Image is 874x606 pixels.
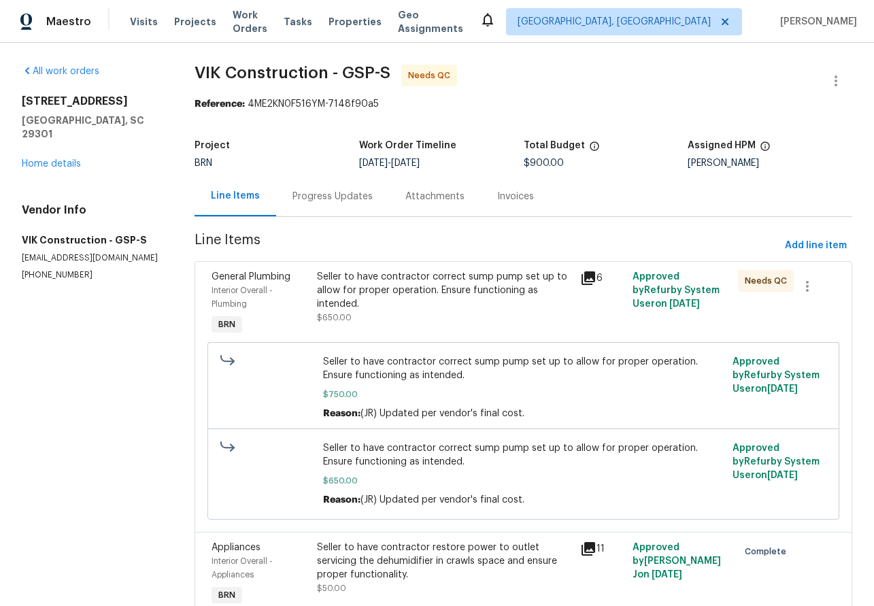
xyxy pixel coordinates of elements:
span: (JR) Updated per vendor's final cost. [360,409,524,418]
span: $900.00 [524,158,564,168]
div: [PERSON_NAME] [688,158,852,168]
span: Visits [130,15,158,29]
span: Approved by [PERSON_NAME] J on [633,543,721,579]
h5: Total Budget [524,141,585,150]
span: Work Orders [233,8,267,35]
span: Geo Assignments [398,8,463,35]
div: 4ME2KN0F516YM-7148f90a5 [195,97,852,111]
span: BRN [213,588,241,602]
button: Add line item [779,233,852,258]
span: Reason: [323,409,360,418]
span: Approved by Refurby System User on [733,357,820,394]
a: Home details [22,159,81,169]
span: [DATE] [359,158,388,168]
p: [PHONE_NUMBER] [22,269,162,281]
div: Progress Updates [292,190,373,203]
h5: Project [195,141,230,150]
p: [EMAIL_ADDRESS][DOMAIN_NAME] [22,252,162,264]
span: Line Items [195,233,779,258]
span: Add line item [785,237,847,254]
span: $650.00 [317,314,352,322]
h5: VIK Construction - GSP-S [22,233,162,247]
h2: [STREET_ADDRESS] [22,95,162,108]
span: General Plumbing [212,272,290,282]
span: Seller to have contractor correct sump pump set up to allow for proper operation. Ensure function... [323,441,724,469]
span: [DATE] [669,299,700,309]
span: [PERSON_NAME] [775,15,857,29]
span: Approved by Refurby System User on [633,272,720,309]
span: Interior Overall - Appliances [212,557,273,579]
span: VIK Construction - GSP-S [195,65,390,81]
span: Projects [174,15,216,29]
span: Maestro [46,15,91,29]
div: Attachments [405,190,465,203]
span: Complete [745,545,792,558]
div: Seller to have contractor correct sump pump set up to allow for proper operation. Ensure function... [317,270,572,311]
span: (JR) Updated per vendor's final cost. [360,495,524,505]
h5: Assigned HPM [688,141,756,150]
span: $50.00 [317,584,346,592]
span: Reason: [323,495,360,505]
span: Tasks [284,17,312,27]
div: Invoices [497,190,534,203]
div: 11 [580,541,624,557]
span: [DATE] [767,384,798,394]
h5: Work Order Timeline [359,141,456,150]
span: [DATE] [391,158,420,168]
span: $650.00 [323,474,724,488]
span: Needs QC [745,274,792,288]
span: - [359,158,420,168]
span: BRN [213,318,241,331]
span: [GEOGRAPHIC_DATA], [GEOGRAPHIC_DATA] [518,15,711,29]
span: Approved by Refurby System User on [733,443,820,480]
div: Line Items [211,189,260,203]
a: All work orders [22,67,99,76]
div: 6 [580,270,624,286]
span: Needs QC [408,69,456,82]
span: [DATE] [767,471,798,480]
h4: Vendor Info [22,203,162,217]
span: [DATE] [652,570,682,579]
span: Properties [329,15,382,29]
span: Appliances [212,543,260,552]
span: The total cost of line items that have been proposed by Opendoor. This sum includes line items th... [589,141,600,158]
div: Seller to have contractor restore power to outlet servicing the dehumidifier in crawls space and ... [317,541,572,582]
span: Seller to have contractor correct sump pump set up to allow for proper operation. Ensure function... [323,355,724,382]
span: BRN [195,158,212,168]
b: Reference: [195,99,245,109]
span: The hpm assigned to this work order. [760,141,771,158]
h5: [GEOGRAPHIC_DATA], SC 29301 [22,114,162,141]
span: $750.00 [323,388,724,401]
span: Interior Overall - Plumbing [212,286,273,308]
